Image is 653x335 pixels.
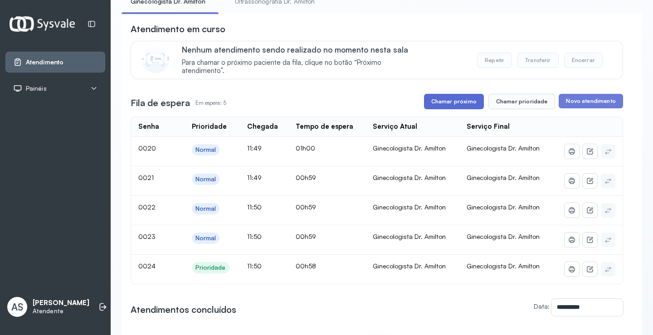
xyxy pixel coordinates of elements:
[195,146,216,154] div: Normal
[131,97,190,109] h3: Fila de espera
[138,144,156,152] span: 0020
[192,122,227,131] div: Prioridade
[517,53,559,68] button: Transferir
[195,234,216,242] div: Normal
[33,299,89,307] p: [PERSON_NAME]
[10,16,75,31] img: Logotipo do estabelecimento
[138,233,156,240] span: 0023
[247,122,278,131] div: Chegada
[247,203,262,211] span: 11:50
[373,122,417,131] div: Serviço Atual
[296,262,316,270] span: 00h58
[467,203,540,211] span: Ginecologista Dr. Amilton
[195,97,226,109] p: Em espera: 5
[195,205,216,213] div: Normal
[195,175,216,183] div: Normal
[534,302,550,310] label: Data:
[296,174,316,181] span: 00h59
[182,58,422,76] span: Para chamar o próximo paciente da fila, clique no botão “Próximo atendimento”.
[138,174,154,181] span: 0021
[13,58,97,67] a: Atendimento
[373,174,452,182] div: Ginecologista Dr. Amilton
[564,53,603,68] button: Encerrar
[247,144,262,152] span: 11:49
[424,94,484,109] button: Chamar próximo
[477,53,512,68] button: Repetir
[138,262,156,270] span: 0024
[26,58,63,66] span: Atendimento
[247,233,262,240] span: 11:50
[131,23,225,35] h3: Atendimento em curso
[467,233,540,240] span: Ginecologista Dr. Amilton
[467,262,540,270] span: Ginecologista Dr. Amilton
[296,233,316,240] span: 00h59
[373,203,452,211] div: Ginecologista Dr. Amilton
[373,262,452,270] div: Ginecologista Dr. Amilton
[467,174,540,181] span: Ginecologista Dr. Amilton
[195,264,226,272] div: Prioridade
[467,122,510,131] div: Serviço Final
[467,144,540,152] span: Ginecologista Dr. Amilton
[247,262,262,270] span: 11:50
[373,144,452,152] div: Ginecologista Dr. Amilton
[142,46,169,73] img: Imagem de CalloutCard
[26,85,47,92] span: Painéis
[296,144,315,152] span: 01h00
[373,233,452,241] div: Ginecologista Dr. Amilton
[138,203,156,211] span: 0022
[296,122,353,131] div: Tempo de espera
[182,45,422,54] p: Nenhum atendimento sendo realizado no momento nesta sala
[488,94,556,109] button: Chamar prioridade
[138,122,159,131] div: Senha
[296,203,316,211] span: 00h59
[131,303,236,316] h3: Atendimentos concluídos
[559,94,623,108] button: Novo atendimento
[247,174,262,181] span: 11:49
[33,307,89,315] p: Atendente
